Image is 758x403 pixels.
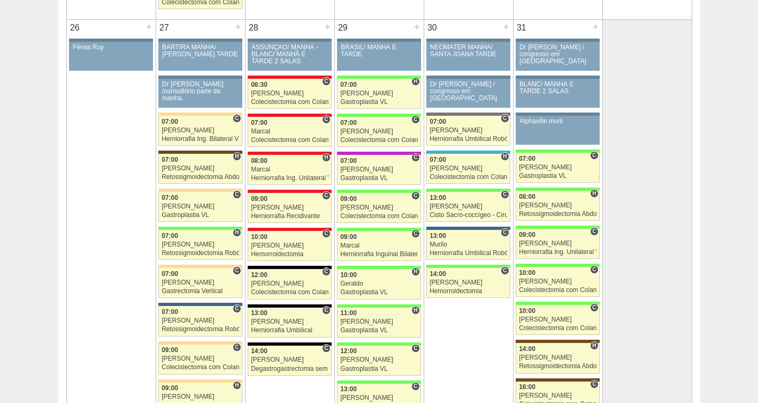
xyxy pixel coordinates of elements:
[340,242,418,249] div: Marcal
[337,117,420,147] a: C 07:00 [PERSON_NAME] Colecistectomia com Colangiografia VL
[340,280,418,287] div: Geraldo
[248,42,331,71] a: ASSUNÇÃO/ MANHÃ -BLANC/ MANHÃ E TARDE 2 SALAS
[411,229,419,238] span: Consultório
[340,204,418,211] div: [PERSON_NAME]
[341,44,417,58] div: BRASIL/ MANHÃ E TARDE
[335,20,351,36] div: 29
[251,204,328,211] div: [PERSON_NAME]
[248,190,331,193] div: Key: Assunção
[430,44,507,58] div: NEOMATER MANHÃ/ SANTA JOANA TARDE
[337,266,420,269] div: Key: Brasil
[144,20,154,34] div: +
[590,265,598,274] span: Consultório
[162,127,239,134] div: [PERSON_NAME]
[516,76,599,79] div: Key: Aviso
[337,193,420,223] a: C 09:00 [PERSON_NAME] Colecistectomia com Colangiografia VL
[251,99,328,106] div: Colecistectomia com Colangiografia VL
[251,280,328,287] div: [PERSON_NAME]
[516,150,599,153] div: Key: Brasil
[322,115,330,124] span: Consultório
[430,288,507,295] div: Hemorroidectomia
[340,119,357,126] span: 07:00
[502,20,511,34] div: +
[516,378,599,382] div: Key: Santa Joana
[248,39,331,42] div: Key: Aviso
[73,44,149,51] div: Férias Ruy
[251,81,267,88] span: 06:30
[233,190,241,199] span: Consultório
[162,194,178,202] span: 07:00
[426,151,510,154] div: Key: Neomater
[516,340,599,343] div: Key: Santa Joana
[501,114,509,123] span: Consultório
[519,325,596,332] div: Colecistectomia com Colangiografia VL
[430,118,446,125] span: 07:00
[337,304,420,308] div: Key: Brasil
[519,173,596,180] div: Gastroplastia VL
[519,345,535,353] span: 14:00
[323,20,332,34] div: +
[340,271,357,279] span: 10:00
[158,265,242,268] div: Key: Bartira
[590,303,598,312] span: Consultório
[519,287,596,294] div: Colecistectomia com Colangiografia VL
[590,227,598,236] span: Consultório
[430,81,507,102] div: Dr [PERSON_NAME] / congresso em [GEOGRAPHIC_DATA]
[590,151,598,160] span: Consultório
[248,228,331,231] div: Key: Assunção
[233,266,241,275] span: Consultório
[251,157,267,165] span: 08:00
[248,76,331,79] div: Key: Assunção
[426,192,510,222] a: C 13:00 [PERSON_NAME] Cisto Sacro-coccígeo - Cirurgia
[519,392,596,399] div: [PERSON_NAME]
[519,307,535,315] span: 10:00
[162,355,239,362] div: [PERSON_NAME]
[251,195,267,203] span: 09:00
[251,251,328,258] div: Hemorroidectomia
[248,346,331,376] a: C 14:00 [PERSON_NAME] Degastrogastrectomia sem vago
[411,306,419,315] span: Hospital
[158,42,242,71] a: BARTIRA MANHÃ/ [PERSON_NAME] TARDE
[337,228,420,231] div: Key: Brasil
[501,228,509,237] span: Consultório
[158,345,242,375] a: C 09:00 [PERSON_NAME] Colecistectomia com Colangiografia VL
[430,156,446,163] span: 07:00
[158,189,242,192] div: Key: Bartira
[162,317,239,324] div: [PERSON_NAME]
[516,188,599,191] div: Key: Brasil
[411,267,419,276] span: Hospital
[411,77,419,86] span: Hospital
[430,174,507,181] div: Colecistectomia com Colangiografia VL
[337,152,420,155] div: Key: Maria Braido
[337,42,420,71] a: BRASIL/ MANHÃ E TARDE
[426,154,510,184] a: H 07:00 [PERSON_NAME] Colecistectomia com Colangiografia VL
[162,81,239,102] div: Dr [PERSON_NAME] /consultório parte da manha.
[519,193,535,200] span: 08:00
[340,327,418,334] div: Gastroplastia VL
[590,380,598,389] span: Consultório
[158,79,242,108] a: Dr [PERSON_NAME] /consultório parte da manha.
[162,308,178,316] span: 07:00
[158,192,242,222] a: C 07:00 [PERSON_NAME] Gastroplastia VL
[426,265,510,268] div: Key: Brasil
[251,166,328,173] div: Marcal
[158,154,242,184] a: H 07:00 [PERSON_NAME] Retossigmoidectomia Abdominal VL
[516,42,599,71] a: Dr [PERSON_NAME] / congresso em [GEOGRAPHIC_DATA]
[430,165,507,172] div: [PERSON_NAME]
[519,383,535,391] span: 16:00
[340,365,418,372] div: Gastroplastia VL
[246,20,262,36] div: 28
[340,166,418,173] div: [PERSON_NAME]
[337,155,420,185] a: C 07:00 [PERSON_NAME] Gastroplastia VL
[340,157,357,165] span: 07:00
[69,39,152,42] div: Key: Aviso
[158,306,242,336] a: C 07:00 [PERSON_NAME] Retossigmoidectomia Robótica
[501,266,509,275] span: Consultório
[158,268,242,298] a: C 07:00 [PERSON_NAME] Gastrectomia Vertical
[590,189,598,198] span: Hospital
[337,269,420,299] a: H 10:00 Geraldo Gastroplastia VL
[251,119,267,126] span: 07:00
[158,341,242,345] div: Key: Bartira
[251,213,328,220] div: Herniorrafia Recidivante
[158,39,242,42] div: Key: Aviso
